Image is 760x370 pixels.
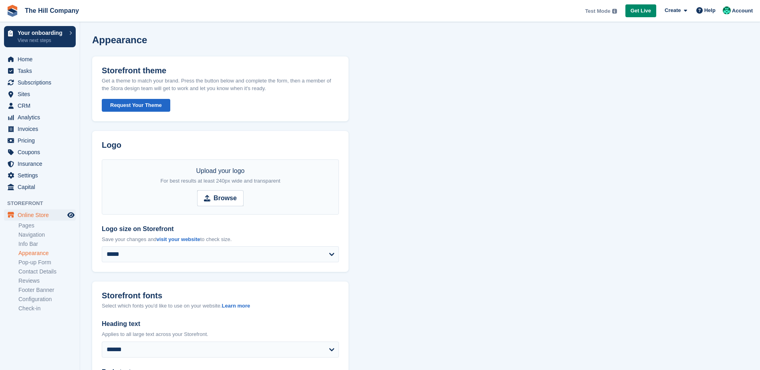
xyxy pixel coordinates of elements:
a: menu [4,209,76,221]
span: Sites [18,88,66,100]
div: Upload your logo [160,166,280,185]
span: Help [704,6,716,14]
a: The Hill Company [22,4,82,17]
span: Subscriptions [18,77,66,88]
p: View next steps [18,37,65,44]
h2: Storefront fonts [102,291,162,300]
a: Appearance [18,249,76,257]
a: menu [4,123,76,135]
a: menu [4,100,76,111]
span: Capital [18,181,66,193]
img: Bradley Hill [723,6,731,14]
span: Online Store [18,209,66,221]
span: Get Live [631,7,651,15]
a: menu [4,65,76,76]
span: Account [732,7,753,15]
span: Storefront [7,199,80,207]
a: Pages [18,222,76,229]
a: Info Bar [18,240,76,248]
span: Tasks [18,65,66,76]
p: Your onboarding [18,30,65,36]
span: For best results at least 240px wide and transparent [160,178,280,184]
span: Analytics [18,112,66,123]
span: Coupons [18,147,66,158]
span: Settings [18,170,66,181]
a: menu [4,88,76,100]
a: Footer Banner [18,286,76,294]
label: Heading text [102,319,339,329]
input: Browse [197,190,244,206]
p: Get a theme to match your brand. Press the button below and complete the form, then a member of t... [102,77,339,92]
span: CRM [18,100,66,111]
a: menu [4,112,76,123]
div: Select which fonts you'd like to use on your website. [102,302,339,310]
a: Get Live [625,4,656,18]
a: Pop-up Form [18,259,76,266]
a: menu [4,147,76,158]
span: Pricing [18,135,66,146]
a: menu [4,54,76,65]
h2: Storefront theme [102,66,166,75]
h1: Appearance [92,34,147,45]
a: menu [4,181,76,193]
a: Configuration [18,296,76,303]
a: Preview store [66,210,76,220]
span: Insurance [18,158,66,169]
a: visit your website [157,236,200,242]
img: stora-icon-8386f47178a22dfd0bd8f6a31ec36ba5ce8667c1dd55bd0f319d3a0aa187defe.svg [6,5,18,17]
p: Save your changes and to check size. [102,235,339,243]
span: Test Mode [585,7,610,15]
p: Applies to all large text across your Storefront. [102,330,339,338]
a: menu [4,158,76,169]
a: Contact Details [18,268,76,275]
span: Invoices [18,123,66,135]
a: Check-in [18,305,76,312]
a: menu [4,135,76,146]
a: Navigation [18,231,76,239]
h2: Logo [102,141,339,150]
a: Reviews [18,277,76,285]
a: menu [4,77,76,88]
img: icon-info-grey-7440780725fd019a000dd9b08b2336e03edf1995a4989e88bcd33f0948082b44.svg [612,9,617,14]
a: menu [4,170,76,181]
strong: Browse [214,193,237,203]
span: Create [665,6,681,14]
label: Logo size on Storefront [102,224,339,234]
a: Your onboarding View next steps [4,26,76,47]
button: Request Your Theme [102,99,170,112]
a: Learn more [222,303,250,309]
span: Home [18,54,66,65]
